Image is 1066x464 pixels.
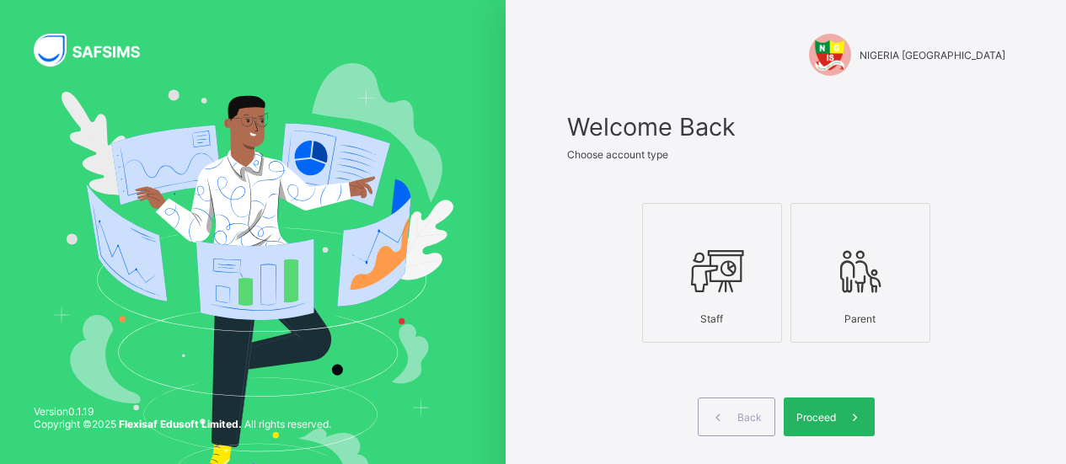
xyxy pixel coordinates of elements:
span: Choose account type [567,148,668,161]
div: Staff [651,304,773,333]
strong: Flexisaf Edusoft Limited. [119,418,242,430]
span: Back [737,411,762,424]
span: Welcome Back [567,112,1005,141]
img: SAFSIMS Logo [34,34,160,67]
span: Proceed [796,411,836,424]
div: Parent [800,304,921,333]
span: Copyright © 2025 All rights reserved. [34,418,331,430]
span: NIGERIA [GEOGRAPHIC_DATA] [860,49,1005,61]
span: Version 0.1.19 [34,405,331,418]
